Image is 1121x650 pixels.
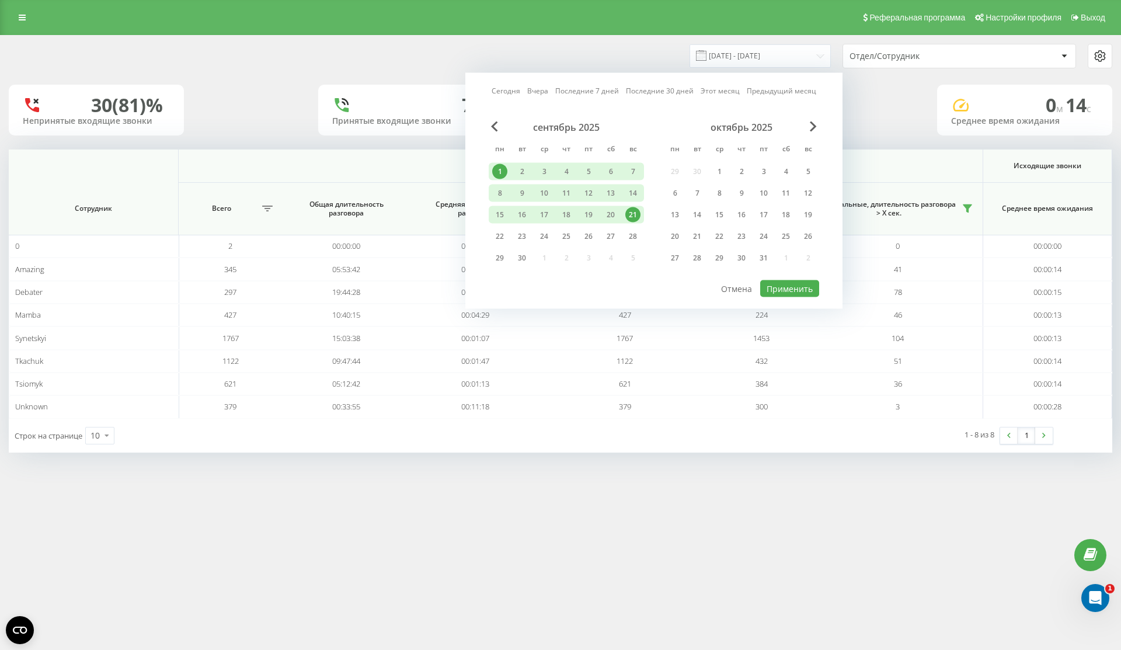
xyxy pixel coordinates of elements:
[537,207,552,223] div: 17
[690,229,705,244] div: 21
[600,228,622,245] div: сб 27 сент. 2025 г.
[222,333,239,343] span: 1767
[411,326,540,349] td: 00:01:07
[514,164,530,179] div: 2
[537,186,552,201] div: 10
[869,13,965,22] span: Реферальная программа
[624,141,642,159] abbr: воскресенье
[492,229,507,244] div: 22
[667,186,683,201] div: 6
[797,206,819,224] div: вс 19 окт. 2025 г.
[708,228,730,245] div: ср 22 окт. 2025 г.
[411,350,540,373] td: 00:01:47
[602,141,619,159] abbr: суббота
[664,206,686,224] div: пн 13 окт. 2025 г.
[511,185,533,202] div: вт 9 сент. 2025 г.
[15,401,48,412] span: Unknown
[894,287,902,297] span: 78
[527,85,548,96] a: Вчера
[559,207,574,223] div: 18
[715,280,758,297] button: Отмена
[626,85,694,96] a: Последние 30 дней
[712,229,727,244] div: 22
[514,229,530,244] div: 23
[15,430,82,441] span: Строк на странице
[667,207,683,223] div: 13
[1081,584,1109,612] iframe: Intercom live chat
[756,401,768,412] span: 300
[603,164,618,179] div: 6
[708,163,730,180] div: ср 1 окт. 2025 г.
[617,333,633,343] span: 1767
[23,116,170,126] div: Непринятые входящие звонки
[690,186,705,201] div: 7
[294,200,399,218] span: Общая длительность разговора
[577,228,600,245] div: пт 26 сент. 2025 г.
[559,186,574,201] div: 11
[622,206,644,224] div: вс 21 сент. 2025 г.
[282,373,411,395] td: 05:12:42
[224,401,236,412] span: 379
[819,200,959,218] span: Уникальные, длительность разговора > Х сек.
[797,163,819,180] div: вс 5 окт. 2025 г.
[622,163,644,180] div: вс 7 сент. 2025 г.
[775,185,797,202] div: сб 11 окт. 2025 г.
[224,378,236,389] span: 621
[753,228,775,245] div: пт 24 окт. 2025 г.
[894,264,902,274] span: 41
[894,378,902,389] span: 36
[489,249,511,267] div: пн 29 сент. 2025 г.
[533,228,555,245] div: ср 24 сент. 2025 г.
[892,333,904,343] span: 104
[625,207,640,223] div: 21
[580,141,597,159] abbr: пятница
[603,229,618,244] div: 27
[778,207,793,223] div: 18
[514,251,530,266] div: 30
[15,241,19,251] span: 0
[492,85,520,96] a: Сегодня
[755,141,772,159] abbr: пятница
[1018,427,1035,444] a: 1
[625,186,640,201] div: 14
[184,204,259,213] span: Всего
[555,185,577,202] div: чт 11 сент. 2025 г.
[733,141,750,159] abbr: четверг
[537,164,552,179] div: 3
[513,141,531,159] abbr: вторник
[797,228,819,245] div: вс 26 окт. 2025 г.
[282,281,411,304] td: 19:44:28
[1087,102,1091,115] span: c
[983,395,1112,418] td: 00:00:28
[224,264,236,274] span: 345
[983,258,1112,280] td: 00:00:14
[850,51,989,61] div: Отдел/Сотрудник
[775,206,797,224] div: сб 18 окт. 2025 г.
[6,616,34,644] button: Open CMP widget
[411,395,540,418] td: 00:11:18
[533,185,555,202] div: ср 10 сент. 2025 г.
[411,258,540,280] td: 00:02:38
[603,207,618,223] div: 20
[756,229,771,244] div: 24
[686,185,708,202] div: вт 7 окт. 2025 г.
[667,229,683,244] div: 20
[603,186,618,201] div: 13
[511,228,533,245] div: вт 23 сент. 2025 г.
[15,333,46,343] span: Synetskyi
[282,326,411,349] td: 15:03:38
[734,186,749,201] div: 9
[800,164,816,179] div: 5
[489,163,511,180] div: пн 1 сент. 2025 г.
[15,356,43,366] span: Tkachuk
[577,206,600,224] div: пт 19 сент. 2025 г.
[730,249,753,267] div: чт 30 окт. 2025 г.
[747,85,816,96] a: Предыдущий месяц
[91,94,163,116] div: 30 (81)%
[734,207,749,223] div: 16
[983,350,1112,373] td: 00:00:14
[511,163,533,180] div: вт 2 сент. 2025 г.
[411,373,540,395] td: 00:01:13
[712,251,727,266] div: 29
[995,204,1100,213] span: Среднее время ожидания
